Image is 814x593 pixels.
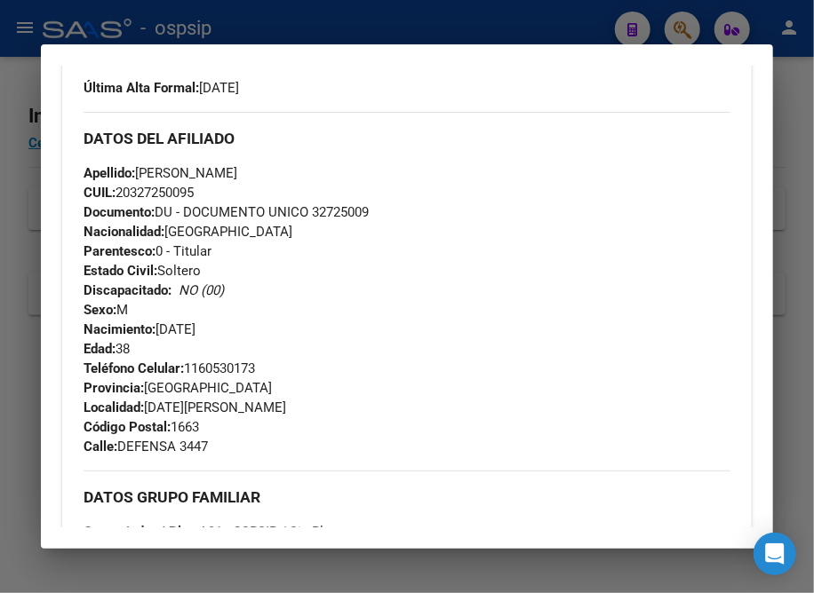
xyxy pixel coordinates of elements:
strong: Gerenciador / Plan: [84,524,199,540]
strong: Teléfono Celular: [84,360,184,376]
span: 1663 [84,419,199,435]
span: [DATE] [84,80,239,96]
span: [GEOGRAPHIC_DATA] [84,380,272,396]
strong: Sexo: [84,302,116,318]
strong: Apellido: [84,165,135,181]
span: DU - DOCUMENTO UNICO 32725009 [84,204,369,220]
strong: Localidad: [84,399,144,415]
span: 38 [84,341,130,357]
strong: Nacimiento: [84,321,156,337]
strong: Parentesco: [84,243,156,259]
span: [GEOGRAPHIC_DATA] [84,224,292,240]
span: Soltero [84,263,201,279]
strong: Discapacitado: [84,282,172,298]
span: [DATE][PERSON_NAME] [84,399,286,415]
strong: Edad: [84,341,116,357]
span: 0 - Titular [84,243,211,259]
strong: Calle: [84,439,117,455]
strong: Documento: [84,204,155,220]
strong: Provincia: [84,380,144,396]
span: [PERSON_NAME] [84,165,237,181]
h3: DATOS GRUPO FAMILIAR [84,487,730,507]
strong: CUIL: [84,185,116,201]
span: A01 - OSPSIP / Sin Plan [84,524,338,540]
i: NO (00) [179,282,224,298]
strong: Código Postal: [84,419,171,435]
span: 20327250095 [84,185,194,201]
strong: Última Alta Formal: [84,80,199,96]
h3: DATOS DEL AFILIADO [84,129,730,148]
span: 1160530173 [84,360,255,376]
span: DEFENSA 3447 [84,439,208,455]
span: M [84,302,128,318]
strong: Estado Civil: [84,263,157,279]
span: [DATE] [84,321,196,337]
div: Open Intercom Messenger [754,533,796,575]
strong: Nacionalidad: [84,224,164,240]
